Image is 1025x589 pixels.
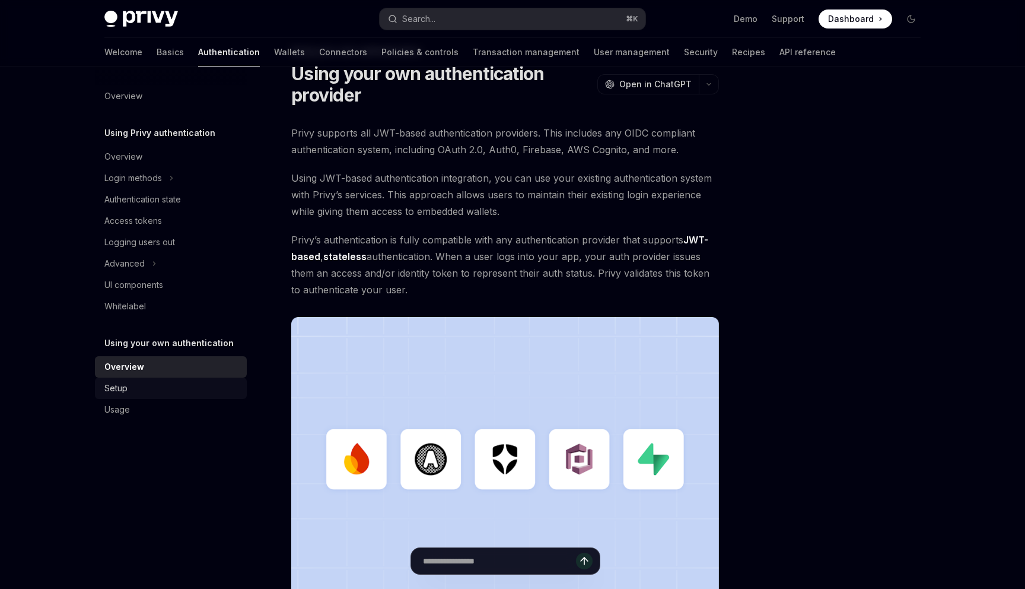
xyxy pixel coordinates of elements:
a: Transaction management [473,38,580,66]
a: Authentication [198,38,260,66]
span: Privy supports all JWT-based authentication providers. This includes any OIDC compliant authentic... [291,125,719,158]
button: Toggle Login methods section [95,167,247,189]
div: Overview [104,89,142,103]
a: stateless [323,251,367,263]
a: User management [594,38,670,66]
a: Wallets [274,38,305,66]
a: Security [684,38,718,66]
img: dark logo [104,11,178,27]
a: API reference [779,38,836,66]
a: Basics [157,38,184,66]
div: UI components [104,278,163,292]
button: Toggle Advanced section [95,253,247,274]
button: Open search [380,8,645,30]
a: Overview [95,146,247,167]
button: Send message [576,553,593,569]
a: Overview [95,356,247,378]
div: Advanced [104,256,145,271]
a: Welcome [104,38,142,66]
a: UI components [95,274,247,296]
a: Whitelabel [95,296,247,317]
a: Overview [95,85,247,107]
div: Authentication state [104,192,181,207]
span: Using JWT-based authentication integration, you can use your existing authentication system with ... [291,170,719,220]
a: Setup [95,378,247,399]
a: Recipes [732,38,765,66]
a: Usage [95,399,247,420]
div: Overview [104,360,144,374]
span: Privy’s authentication is fully compatible with any authentication provider that supports , authe... [291,232,719,298]
h1: Using your own authentication provider [291,63,593,106]
h5: Using Privy authentication [104,126,215,140]
span: Dashboard [828,13,874,25]
a: Access tokens [95,210,247,232]
button: Open in ChatGPT [597,74,699,94]
div: Search... [402,12,435,26]
div: Overview [104,150,142,164]
a: Logging users out [95,232,247,253]
div: Access tokens [104,214,162,228]
a: Support [772,13,804,25]
span: Open in ChatGPT [619,78,692,90]
a: Dashboard [819,9,892,28]
a: Demo [734,13,757,25]
div: Setup [104,381,128,395]
a: Connectors [319,38,367,66]
button: Toggle dark mode [902,9,921,28]
div: Whitelabel [104,299,146,313]
a: Policies & controls [381,38,459,66]
a: Authentication state [95,189,247,210]
div: Login methods [104,171,162,185]
div: Usage [104,403,130,417]
span: ⌘ K [626,14,638,24]
div: Logging users out [104,235,175,249]
h5: Using your own authentication [104,336,234,350]
input: Ask a question... [423,548,576,574]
